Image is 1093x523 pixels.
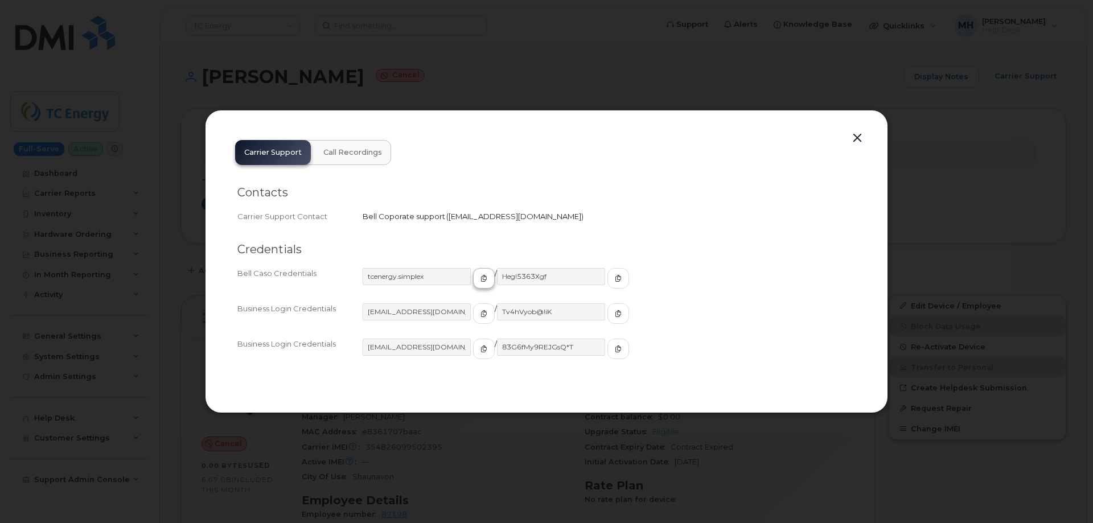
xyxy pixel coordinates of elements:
button: copy to clipboard [473,303,495,324]
span: [EMAIL_ADDRESS][DOMAIN_NAME] [449,212,581,221]
div: Business Login Credentials [237,303,363,334]
span: Bell Coporate support [363,212,445,221]
button: copy to clipboard [607,268,629,289]
div: / [363,268,856,299]
button: copy to clipboard [607,303,629,324]
div: Business Login Credentials [237,339,363,369]
div: / [363,339,856,369]
h2: Contacts [237,186,856,200]
iframe: Messenger Launcher [1043,473,1084,514]
button: copy to clipboard [473,339,495,359]
button: copy to clipboard [607,339,629,359]
button: copy to clipboard [473,268,495,289]
h2: Credentials [237,242,856,257]
span: Call Recordings [323,148,382,157]
div: Bell Caso Credentials [237,268,363,299]
div: Carrier Support Contact [237,211,363,222]
div: / [363,303,856,334]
